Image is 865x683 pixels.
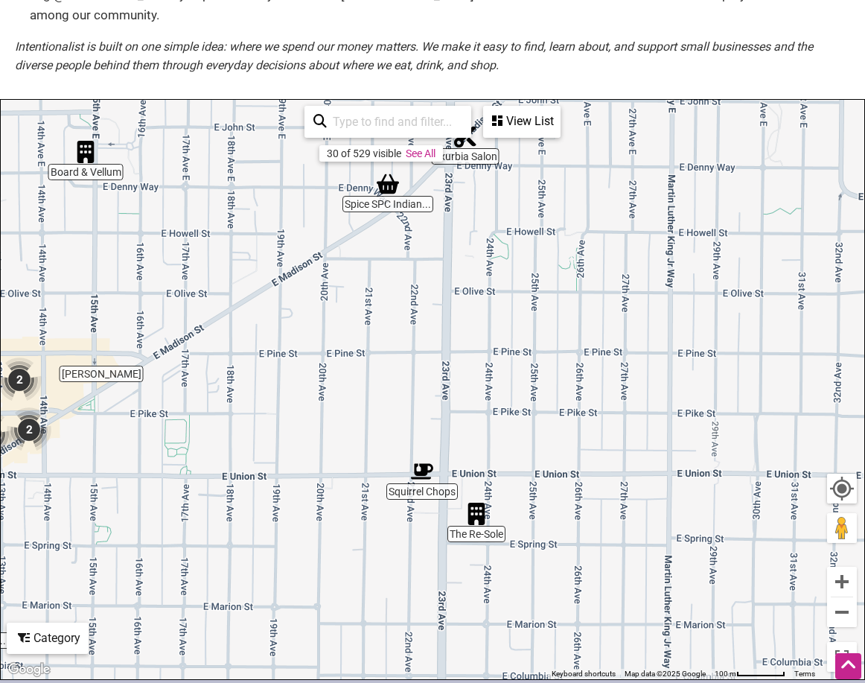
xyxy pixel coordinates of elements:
[4,660,54,679] a: Open this area in Google Maps (opens a new window)
[465,503,488,525] div: The Re-Sole
[483,106,561,138] div: See a list of the visible businesses
[15,39,813,73] em: Intentionalist is built on one simple idea: where we spend our money matters. We make it easy to ...
[406,147,435,159] a: See All
[625,670,706,678] span: Map data ©2025 Google
[74,141,97,163] div: Board & Vellum
[827,474,857,503] button: Your Location
[90,343,112,365] div: Bar Cotto
[327,107,462,136] input: Type to find and filter...
[7,623,89,654] div: Filter by category
[715,670,736,678] span: 100 m
[411,460,433,483] div: Squirrel Chops
[4,660,54,679] img: Google
[827,513,857,543] button: Drag Pegman onto the map to open Street View
[827,642,857,672] button: Toggle fullscreen view
[827,597,857,627] button: Zoom out
[485,107,559,136] div: View List
[794,670,815,678] a: Terms
[710,669,790,679] button: Map Scale: 100 m per 62 pixels
[827,567,857,597] button: Zoom in
[552,669,616,679] button: Keyboard shortcuts
[304,106,471,138] div: Type to search and filter
[327,147,401,159] div: 30 of 529 visible
[8,624,87,652] div: Category
[7,407,51,452] div: 2
[377,173,399,195] div: Spice SPC Indian Grocery & Foods
[835,653,861,679] div: Scroll Back to Top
